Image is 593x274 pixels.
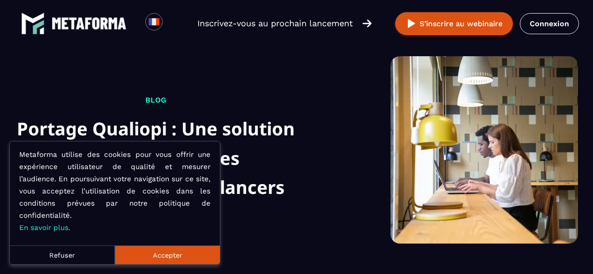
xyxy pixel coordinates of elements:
a: Connexion [520,13,579,34]
button: S’inscrire au webinaire [395,12,513,35]
img: logo [21,12,45,35]
img: logo [52,17,127,30]
button: Accepter [115,245,220,264]
img: fr [148,16,160,28]
img: logiciel-background [390,56,578,244]
p: Inscrivez-vous au prochain lancement [197,17,353,30]
a: En savoir plus. [19,223,70,232]
h1: Portage Qualiopi : Une solution innovante pour les entrepreneurs et freelancers [15,114,297,202]
input: Search for option [171,18,178,29]
p: Blog [15,94,297,106]
button: Refuser [10,245,115,264]
img: arrow-right [362,18,372,29]
img: play [405,18,417,30]
p: Metaforma utilise des cookies pour vous offrir une expérience utilisateur de qualité et mesurer l... [19,148,210,234]
div: Search for option [163,13,186,34]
